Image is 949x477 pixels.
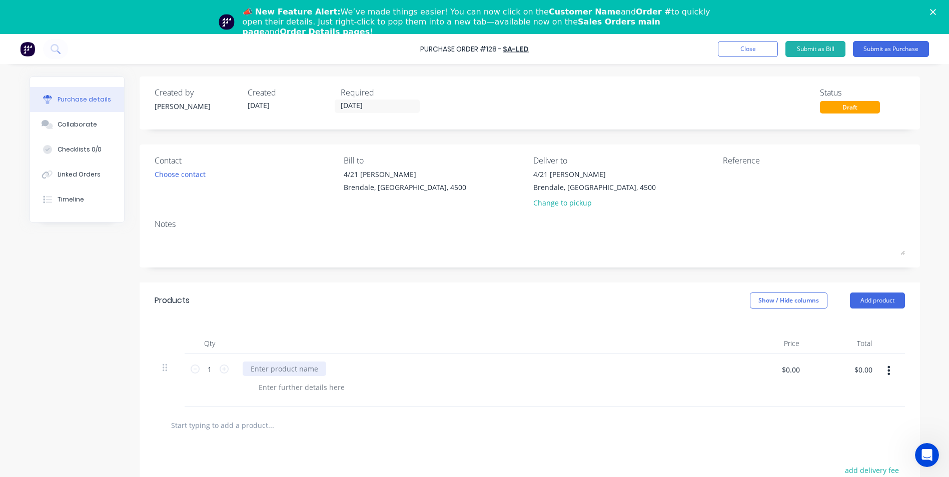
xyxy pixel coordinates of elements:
[533,169,656,179] div: 4/21 [PERSON_NAME]
[155,154,337,166] div: Contact
[219,14,235,30] img: Profile image for Team
[718,41,778,57] button: Close
[785,41,845,57] button: Submit as Bill
[243,17,660,36] b: Sales Orders main page
[750,292,827,308] button: Show / Hide columns
[58,95,111,104] div: Purchase details
[155,86,240,98] div: Created by
[20,41,35,56] img: Factory
[341,86,426,98] div: Required
[155,101,240,111] div: [PERSON_NAME]
[30,162,124,187] button: Linked Orders
[243,7,715,37] div: We’ve made things easier! You can now click on the and to quickly open their details. Just right-...
[533,182,656,192] div: Brendale, [GEOGRAPHIC_DATA], 4500
[723,154,905,166] div: Reference
[344,182,466,192] div: Brendale, [GEOGRAPHIC_DATA], 4500
[853,41,929,57] button: Submit as Purchase
[185,333,235,353] div: Qty
[30,87,124,112] button: Purchase details
[636,7,671,16] b: Order #
[915,443,939,467] iframe: Intercom live chat
[243,7,341,16] b: 📣 New Feature Alert:
[807,333,880,353] div: Total
[248,86,333,98] div: Created
[30,137,124,162] button: Checklists 0/0
[155,218,905,230] div: Notes
[839,463,905,476] button: add delivery fee
[850,292,905,308] button: Add product
[820,101,880,113] div: Draft
[420,44,502,54] div: Purchase Order #128 -
[930,9,940,15] div: Close
[58,120,97,129] div: Collaborate
[549,7,621,16] b: Customer Name
[58,145,102,154] div: Checklists 0/0
[735,333,807,353] div: Price
[533,197,656,208] div: Change to pickup
[280,27,370,36] b: Order Details pages
[30,112,124,137] button: Collaborate
[171,415,371,435] input: Start typing to add a product...
[820,86,905,98] div: Status
[30,187,124,212] button: Timeline
[58,170,101,179] div: Linked Orders
[155,294,190,306] div: Products
[533,154,715,166] div: Deliver to
[58,195,84,204] div: Timeline
[155,169,206,179] div: Choose contact
[344,154,526,166] div: Bill to
[503,44,529,54] a: Sa-Led
[344,169,466,179] div: 4/21 [PERSON_NAME]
